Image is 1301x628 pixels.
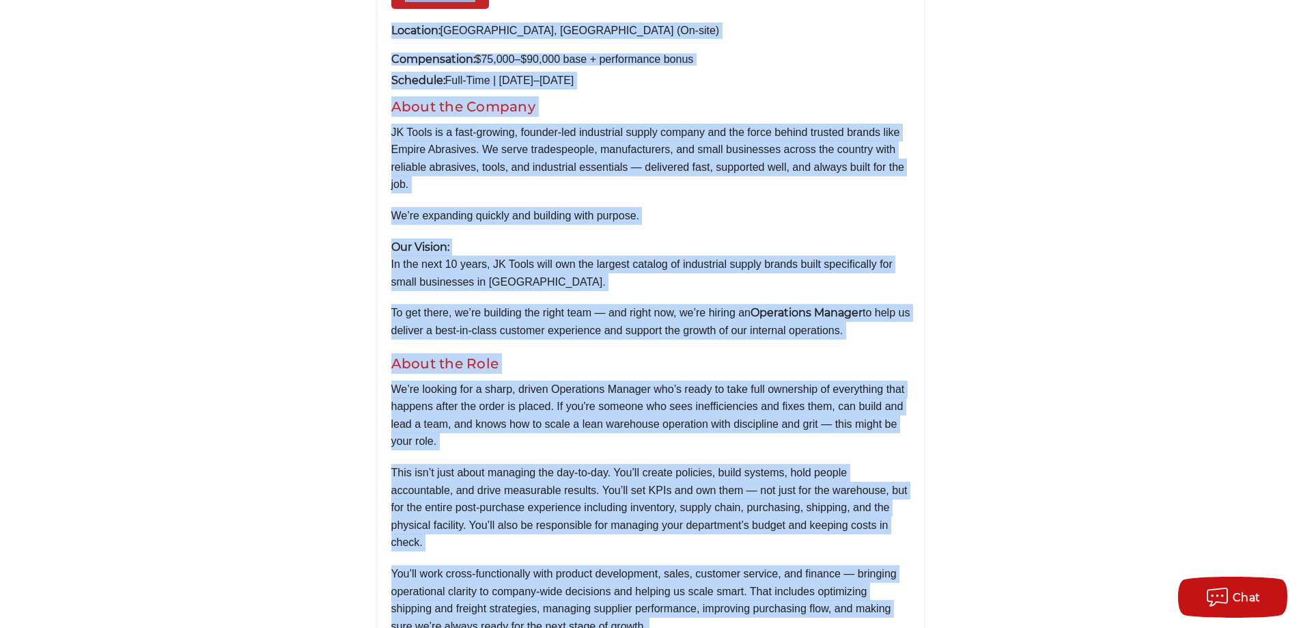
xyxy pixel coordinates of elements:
[391,53,475,66] strong: Compensation:
[391,53,910,66] p: $75,000–$90,000 base + performance bonus
[391,238,910,291] p: In the next 10 years, JK Tools will own the largest catalog of industrial supply brands built spe...
[391,304,910,339] p: To get there, we’re building the right team — and right now, we’re hiring an to help us deliver a...
[391,72,910,90] p: Full-Time | [DATE]–[DATE]
[391,241,449,254] strong: Our Vision:
[391,96,910,117] h2: About the Company
[391,353,910,374] h2: About the Role
[391,464,910,551] p: This isn’t just about managing the day-to-day. You’ll create policies, build systems, hold people...
[751,306,863,319] strong: Operations Manager
[391,24,440,37] strong: Location:
[1178,577,1287,618] button: Chat
[391,381,910,450] p: We’re looking for a sharp, driven Operations Manager who’s ready to take full ownership of everyt...
[1233,591,1261,604] span: Chat
[391,207,910,225] p: We’re expanding quickly and building with purpose.
[391,74,445,87] strong: Schedule:
[391,23,910,39] p: [GEOGRAPHIC_DATA], [GEOGRAPHIC_DATA] (On-site)
[391,124,910,193] p: JK Tools is a fast-growing, founder-led industrial supply company and the force behind trusted br...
